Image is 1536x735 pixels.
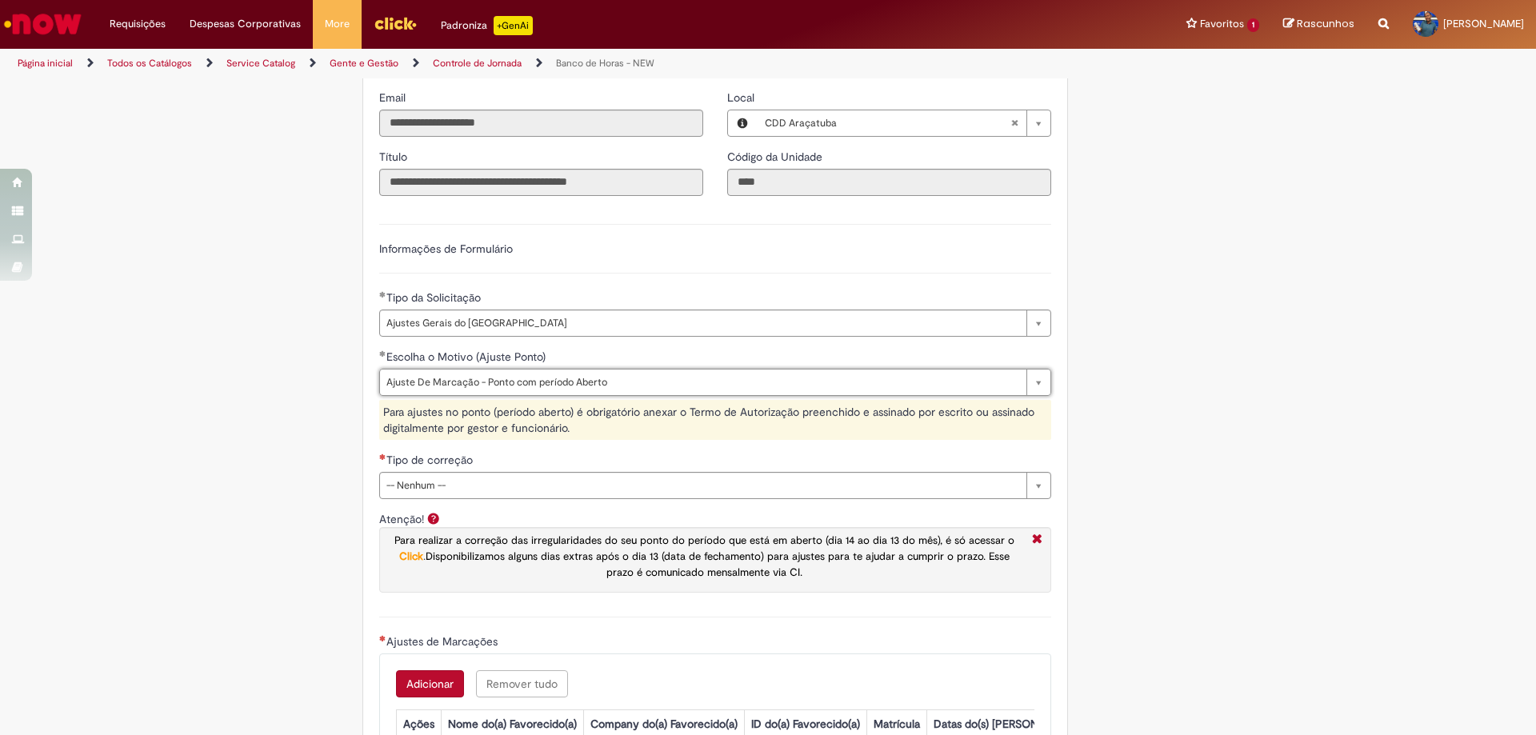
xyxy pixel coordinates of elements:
[379,512,424,526] label: Atenção!
[379,350,386,357] span: Obrigatório Preenchido
[107,57,192,70] a: Todos os Catálogos
[386,369,1018,395] span: Ajuste De Marcação - Ponto com período Aberto
[765,110,1010,136] span: CDD Araçatuba
[494,16,533,35] p: +GenAi
[379,149,410,165] label: Somente leitura - Título
[1297,16,1354,31] span: Rascunhos
[386,473,1018,498] span: -- Nenhum --
[325,16,350,32] span: More
[424,512,443,525] span: Ajuda para Atenção!
[1443,17,1524,30] span: [PERSON_NAME]
[433,57,522,70] a: Controle de Jornada
[226,57,295,70] a: Service Catalog
[757,110,1050,136] a: CDD AraçatubaLimpar campo Local
[330,57,398,70] a: Gente e Gestão
[556,57,654,70] a: Banco de Horas - NEW
[386,634,501,649] span: Ajustes de Marcações
[386,290,484,305] span: Tipo da Solicitação
[727,149,826,165] label: Somente leitura - Código da Unidade
[1028,532,1046,549] i: Fechar More information Por question_atencao_ajuste_ponto_aberto
[110,16,166,32] span: Requisições
[394,533,1014,547] span: Para realizar a correção das irregularidades do seu ponto do período que está em aberto (dia 14 a...
[379,291,386,298] span: Obrigatório Preenchido
[727,169,1051,196] input: Código da Unidade
[379,150,410,164] span: Somente leitura - Título
[1200,16,1244,32] span: Favoritos
[379,453,386,460] span: Necessários
[190,16,301,32] span: Despesas Corporativas
[386,310,1018,336] span: Ajustes Gerais do [GEOGRAPHIC_DATA]
[394,533,1014,579] span: .
[1247,18,1259,32] span: 1
[379,242,513,256] label: Informações de Formulário
[727,150,826,164] span: Somente leitura - Código da Unidade
[379,90,409,106] label: Somente leitura - Email
[396,670,464,697] button: Add a row for Ajustes de Marcações
[1002,110,1026,136] abbr: Limpar campo Local
[2,8,84,40] img: ServiceNow
[379,635,386,641] span: Necessários
[12,49,1012,78] ul: Trilhas de página
[18,57,73,70] a: Página inicial
[441,16,533,35] div: Padroniza
[1283,17,1354,32] a: Rascunhos
[426,549,1010,579] span: Disponibilizamos alguns dias extras após o dia 13 (data de fechamento) para ajustes para te ajuda...
[386,453,476,467] span: Tipo de correção
[379,169,703,196] input: Título
[728,110,757,136] button: Local, Visualizar este registro CDD Araçatuba
[727,90,758,105] span: Local
[374,11,417,35] img: click_logo_yellow_360x200.png
[379,400,1051,440] div: Para ajustes no ponto (período aberto) é obrigatório anexar o Termo de Autorização preenchido e a...
[386,350,549,364] span: Escolha o Motivo (Ajuste Ponto)
[379,110,703,137] input: Email
[399,549,423,563] a: Click
[379,90,409,105] span: Somente leitura - Email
